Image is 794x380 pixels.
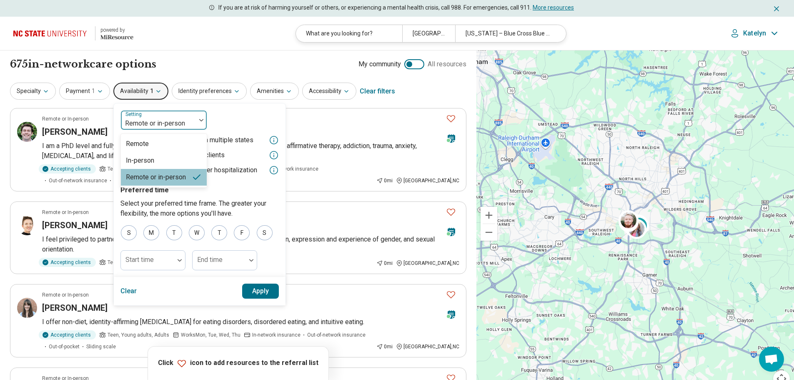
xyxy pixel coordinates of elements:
[270,165,318,173] span: In-network insurance
[455,25,561,42] div: [US_STATE] – Blue Cross Blue Shield
[100,26,133,34] div: powered by
[108,259,169,266] span: Teen, Young adults, Adults
[743,29,766,38] p: Katelyn
[211,225,227,240] div: T
[59,83,110,100] button: Payment1
[42,126,108,138] h3: [PERSON_NAME]
[481,207,497,224] button: Zoom in
[242,284,279,299] button: Apply
[121,225,137,240] div: S
[126,172,186,182] div: Remote or in-person
[396,343,459,350] div: [GEOGRAPHIC_DATA] , NC
[358,59,401,69] span: My community
[42,234,459,254] p: I feel privileged to partner with folks of all different backgrounds, ethnicities, religion, expr...
[42,115,89,123] p: Remote or In-person
[376,177,393,184] div: 0 mi
[49,343,80,350] span: Out-of-pocket
[443,286,459,303] button: Favorite
[42,302,108,314] h3: [PERSON_NAME]
[42,219,108,231] h3: [PERSON_NAME]
[396,177,459,184] div: [GEOGRAPHIC_DATA] , NC
[125,256,154,264] label: Start time
[166,225,182,240] div: T
[13,23,90,43] img: North Carolina State University
[481,224,497,241] button: Zoom out
[125,111,143,117] label: Setting
[42,291,89,299] p: Remote or In-person
[376,343,393,350] div: 0 mi
[759,347,784,372] div: Open chat
[126,139,149,149] div: Remote
[296,25,402,42] div: What are you looking for?
[302,83,356,100] button: Accessibility
[181,331,240,339] span: Works Mon, Tue, Wed, Thu
[158,358,318,368] p: Click icon to add resources to the referral list
[49,177,107,184] span: Out-of-network insurance
[257,225,273,240] div: S
[120,185,279,195] p: Preferred time
[120,284,137,299] button: Clear
[428,59,466,69] span: All resources
[113,83,168,100] button: Availability1
[250,83,299,100] button: Amenities
[108,331,169,339] span: Teen, Young adults, Adults
[39,330,96,340] div: Accepting clients
[197,256,223,264] label: End time
[772,3,781,13] button: Dismiss
[108,165,169,173] span: Teen, Young adults, Adults
[126,156,154,166] div: In-person
[189,225,205,240] div: W
[402,25,455,42] div: [GEOGRAPHIC_DATA], [GEOGRAPHIC_DATA]
[10,57,156,71] h1: 675 in-network care options
[39,164,96,174] div: Accepting clients
[92,87,95,96] span: 1
[13,23,133,43] a: North Carolina State University powered by
[443,110,459,127] button: Favorite
[172,83,247,100] button: Identity preferences
[234,225,250,240] div: F
[376,259,393,267] div: 0 mi
[150,87,153,96] span: 1
[120,199,279,219] p: Select your preferred time frame. The greater your flexibility, the more options you'll have.
[10,83,56,100] button: Specialty
[396,259,459,267] div: [GEOGRAPHIC_DATA] , NC
[42,209,89,216] p: Remote or In-person
[533,4,574,11] a: More resources
[252,331,301,339] span: In-network insurance
[42,141,459,161] p: I am a PhD level and fully licensed therapist specialising in [DEMOGRAPHIC_DATA] affirmative ther...
[86,343,116,350] span: Sliding scale
[218,3,574,12] p: If you are at risk of harming yourself or others, or experiencing a mental health crisis, call 98...
[443,204,459,221] button: Favorite
[42,317,459,327] p: I offer non-diet, identity-affirming [MEDICAL_DATA] for eating disorders, disordered eating, and ...
[143,225,159,240] div: M
[360,81,395,101] div: Clear filters
[307,331,366,339] span: Out-of-network insurance
[39,258,96,267] div: Accepting clients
